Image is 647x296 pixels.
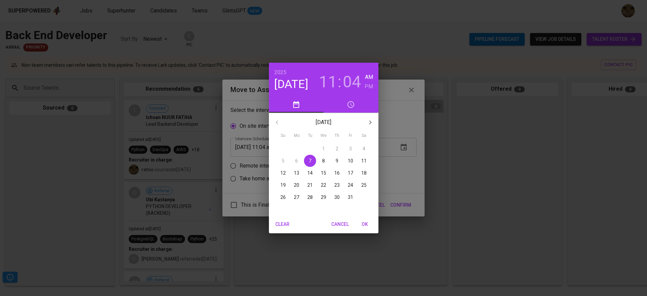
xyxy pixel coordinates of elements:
p: 13 [294,170,299,176]
p: 15 [321,170,326,176]
p: 17 [348,170,353,176]
button: OK [354,218,376,231]
span: We [317,132,330,139]
p: 26 [280,194,286,201]
button: 11 [319,72,337,91]
button: 22 [317,179,330,191]
button: 27 [290,191,303,203]
p: [DATE] [285,118,362,126]
h6: AM [365,72,373,82]
p: 21 [307,182,313,188]
button: [DATE] [274,77,308,91]
button: 12 [277,167,289,179]
button: 25 [358,179,370,191]
p: 24 [348,182,353,188]
p: 25 [361,182,367,188]
p: 18 [361,170,367,176]
button: Clear [272,218,293,231]
span: Fr [344,132,357,139]
h3: : [338,72,341,91]
button: 13 [290,167,303,179]
p: 19 [280,182,286,188]
p: 30 [334,194,340,201]
button: 11 [358,155,370,167]
button: 04 [343,72,361,91]
button: 14 [304,167,316,179]
button: 10 [344,155,357,167]
button: 29 [317,191,330,203]
p: 9 [336,157,338,164]
button: 28 [304,191,316,203]
button: 8 [317,155,330,167]
button: 17 [344,167,357,179]
p: 28 [307,194,313,201]
p: 14 [307,170,313,176]
p: 27 [294,194,299,201]
p: 10 [348,157,353,164]
button: PM [365,82,373,91]
button: 30 [331,191,343,203]
p: 22 [321,182,326,188]
span: Clear [274,220,290,229]
button: 23 [331,179,343,191]
p: 29 [321,194,326,201]
span: Sa [358,132,370,139]
p: 23 [334,182,340,188]
button: AM [365,72,373,82]
p: 31 [348,194,353,201]
p: 12 [280,170,286,176]
button: 21 [304,179,316,191]
button: 2025 [274,68,286,77]
span: OK [357,220,373,229]
button: 9 [331,155,343,167]
span: Cancel [331,220,349,229]
button: Cancel [329,218,351,231]
button: 15 [317,167,330,179]
span: Su [277,132,289,139]
span: Th [331,132,343,139]
p: 20 [294,182,299,188]
p: 16 [334,170,340,176]
button: 24 [344,179,357,191]
button: 20 [290,179,303,191]
p: 11 [361,157,367,164]
button: 19 [277,179,289,191]
button: 7 [304,155,316,167]
span: Tu [304,132,316,139]
button: 18 [358,167,370,179]
p: 7 [309,157,311,164]
p: 8 [322,157,325,164]
button: 26 [277,191,289,203]
button: 16 [331,167,343,179]
button: 31 [344,191,357,203]
span: Mo [290,132,303,139]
